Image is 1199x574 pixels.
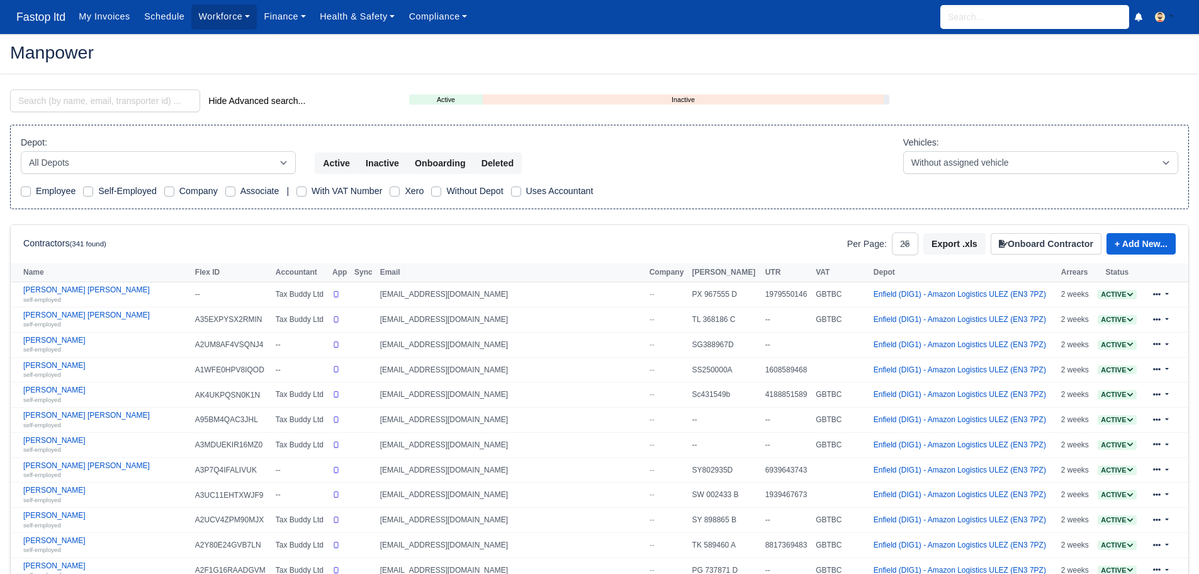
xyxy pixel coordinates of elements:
[377,382,646,408] td: [EMAIL_ADDRESS][DOMAIN_NAME]
[940,5,1129,29] input: Search...
[1098,365,1136,375] span: Active
[377,332,646,357] td: [EMAIL_ADDRESS][DOMAIN_NAME]
[273,533,329,558] td: Tax Buddy Ltd
[1058,357,1094,382] td: 2 weeks
[273,508,329,533] td: Tax Buddy Ltd
[689,307,762,333] td: TL 368186 C
[1098,466,1136,474] a: Active
[23,486,189,504] a: [PERSON_NAME] self-employed
[329,263,351,282] th: App
[689,457,762,483] td: SY802935D
[1058,508,1094,533] td: 2 weeks
[192,332,273,357] td: A2UM8AF4VSQNJ4
[23,511,189,529] a: [PERSON_NAME] self-employed
[10,43,1189,61] h2: Manpower
[689,483,762,508] td: SW 002433 B
[23,321,61,328] small: self-employed
[192,483,273,508] td: A3UC11EHTXWJF9
[192,307,273,333] td: A35EXPYSX2RMIN
[762,457,813,483] td: 6939643743
[650,290,655,299] span: --
[351,263,377,282] th: Sync
[315,152,358,174] button: Active
[23,422,61,428] small: self-employed
[1058,382,1094,408] td: 2 weeks
[257,4,313,29] a: Finance
[377,357,646,382] td: [EMAIL_ADDRESS][DOMAIN_NAME]
[813,307,870,333] td: GBTBC
[23,346,61,353] small: self-employed
[813,508,870,533] td: GBTBC
[813,382,870,408] td: GBTBC
[762,382,813,408] td: 4188851589
[192,408,273,433] td: A95BM4QAC3JHL
[72,4,137,29] a: My Invoices
[870,263,1058,282] th: Depot
[813,432,870,457] td: GBTBC
[377,263,646,282] th: Email
[273,357,329,382] td: --
[1058,332,1094,357] td: 2 weeks
[903,135,939,150] label: Vehicles:
[1098,541,1136,550] span: Active
[11,263,192,282] th: Name
[23,436,189,454] a: [PERSON_NAME] self-employed
[446,184,503,198] label: Without Depot
[813,263,870,282] th: VAT
[273,332,329,357] td: --
[240,184,279,198] label: Associate
[192,432,273,457] td: A3MDUEKIR16MZ0
[1098,415,1136,425] span: Active
[689,263,762,282] th: [PERSON_NAME]
[23,471,61,478] small: self-employed
[762,357,813,382] td: 1608589468
[192,357,273,382] td: A1WFE0HPV8IQOD
[313,4,402,29] a: Health & Safety
[874,466,1046,474] a: Enfield (DIG1) - Amazon Logistics ULEZ (EN3 7PZ)
[1098,340,1136,349] a: Active
[377,408,646,433] td: [EMAIL_ADDRESS][DOMAIN_NAME]
[650,466,655,474] span: --
[762,533,813,558] td: 8817369483
[762,483,813,508] td: 1939467673
[23,371,61,378] small: self-employed
[650,365,655,374] span: --
[23,536,189,554] a: [PERSON_NAME] self-employed
[23,311,189,329] a: [PERSON_NAME] [PERSON_NAME] self-employed
[1098,290,1136,299] span: Active
[1098,515,1136,524] a: Active
[70,240,106,248] small: (341 found)
[762,282,813,307] td: 1979550146
[1058,263,1094,282] th: Arrears
[646,263,689,282] th: Company
[650,490,655,499] span: --
[179,184,218,198] label: Company
[192,508,273,533] td: A2UCV4ZPM90MJX
[1098,390,1136,399] span: Active
[273,483,329,508] td: --
[273,382,329,408] td: Tax Buddy Ltd
[192,457,273,483] td: A3P7Q4IFALIVUK
[650,340,655,349] span: --
[36,184,76,198] label: Employee
[874,440,1046,449] a: Enfield (DIG1) - Amazon Logistics ULEZ (EN3 7PZ)
[813,408,870,433] td: GBTBC
[23,446,61,453] small: self-employed
[874,340,1046,349] a: Enfield (DIG1) - Amazon Logistics ULEZ (EN3 7PZ)
[377,432,646,457] td: [EMAIL_ADDRESS][DOMAIN_NAME]
[405,184,424,198] label: Xero
[762,432,813,457] td: --
[1098,365,1136,374] a: Active
[874,415,1046,424] a: Enfield (DIG1) - Amazon Logistics ULEZ (EN3 7PZ)
[1058,483,1094,508] td: 2 weeks
[402,4,475,29] a: Compliance
[1058,282,1094,307] td: 2 weeks
[377,282,646,307] td: [EMAIL_ADDRESS][DOMAIN_NAME]
[23,411,189,429] a: [PERSON_NAME] [PERSON_NAME] self-employed
[874,315,1046,324] a: Enfield (DIG1) - Amazon Logistics ULEZ (EN3 7PZ)
[874,290,1046,299] a: Enfield (DIG1) - Amazon Logistics ULEZ (EN3 7PZ)
[23,396,61,403] small: self-employed
[273,282,329,307] td: Tax Buddy Ltd
[192,382,273,408] td: AK4UKPQSN0K1N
